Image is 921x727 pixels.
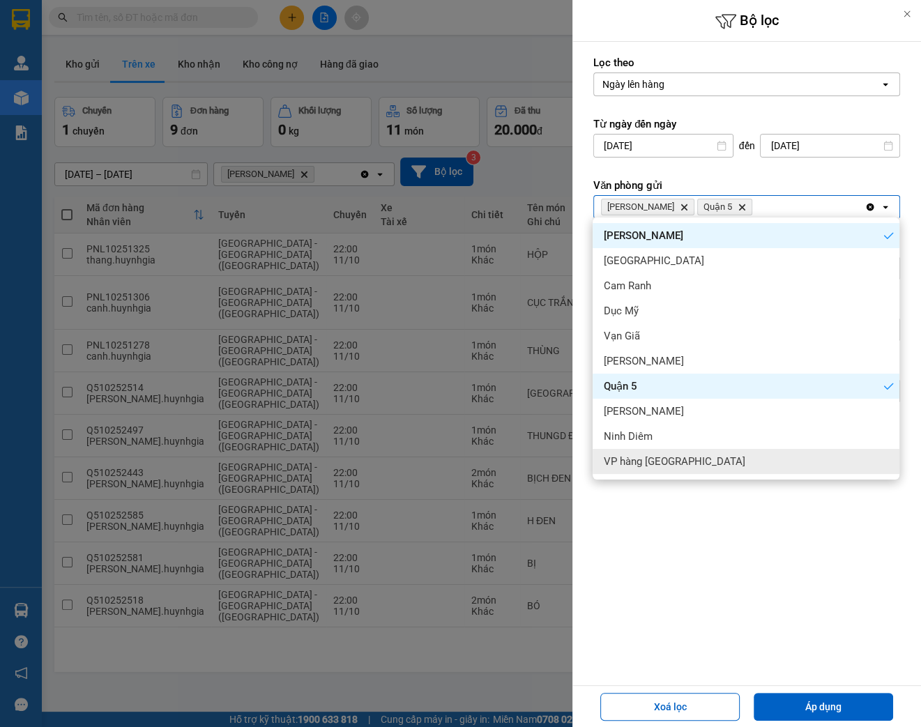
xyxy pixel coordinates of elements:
[604,404,684,418] span: [PERSON_NAME]
[697,199,752,215] span: Quận 5, close by backspace
[865,201,876,213] svg: Clear all
[680,203,688,211] svg: Delete
[880,201,891,213] svg: open
[604,379,637,393] span: Quận 5
[604,329,640,343] span: Vạn Giã
[755,200,756,214] input: Selected Phạm Ngũ Lão, Quận 5.
[754,693,893,721] button: Áp dụng
[604,279,651,293] span: Cam Ranh
[604,429,653,443] span: Ninh Diêm
[738,203,746,211] svg: Delete
[607,201,674,213] span: Phạm Ngũ Lão
[604,454,745,468] span: VP hàng [GEOGRAPHIC_DATA]
[604,354,684,368] span: [PERSON_NAME]
[601,199,694,215] span: Phạm Ngũ Lão, close by backspace
[604,229,683,243] span: [PERSON_NAME]
[593,56,900,70] label: Lọc theo
[761,135,899,157] input: Select a date.
[604,304,639,318] span: Dục Mỹ
[593,117,900,131] label: Từ ngày đến ngày
[572,10,921,32] h6: Bộ lọc
[594,135,733,157] input: Select a date.
[604,254,704,268] span: [GEOGRAPHIC_DATA]
[602,77,664,91] div: Ngày lên hàng
[666,77,667,91] input: Selected Ngày lên hàng.
[593,217,899,480] ul: Menu
[600,693,740,721] button: Xoá lọc
[593,178,900,192] label: Văn phòng gửi
[880,79,891,90] svg: open
[703,201,732,213] span: Quận 5
[739,139,755,153] span: đến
